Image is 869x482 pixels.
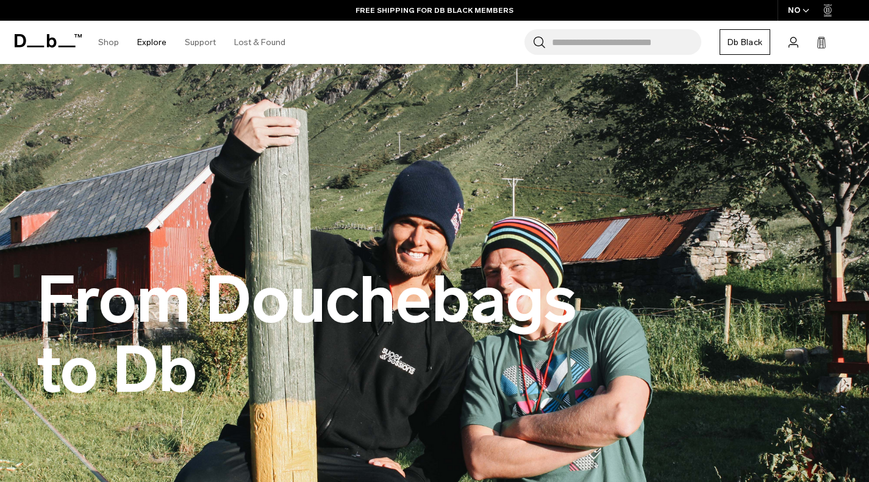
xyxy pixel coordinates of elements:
a: Db Black [720,29,770,55]
a: Explore [137,21,166,64]
a: FREE SHIPPING FOR DB BLACK MEMBERS [356,5,513,16]
a: Shop [98,21,119,64]
a: Support [185,21,216,64]
h1: From Douchebags to Db [37,265,585,406]
a: Lost & Found [234,21,285,64]
nav: Main Navigation [89,21,295,64]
